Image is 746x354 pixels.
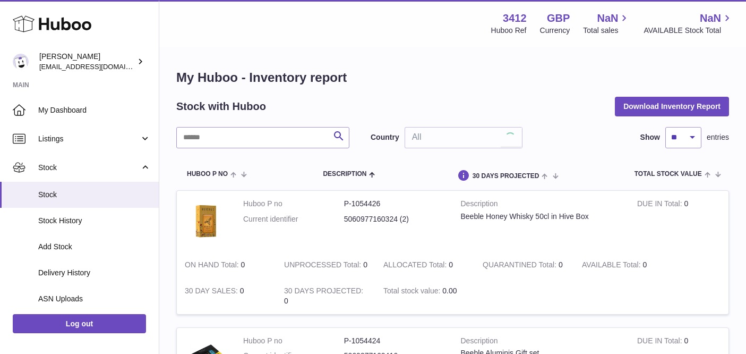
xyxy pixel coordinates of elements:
dt: Current identifier [243,214,344,224]
dd: 5060977160324 (2) [344,214,445,224]
span: Stock [38,190,151,200]
a: Log out [13,314,146,333]
img: info@beeble.buzz [13,54,29,70]
strong: DUE IN Total [637,199,684,210]
strong: 30 DAYS PROJECTED [284,286,363,298]
dd: P-1054424 [344,336,445,346]
span: Stock History [38,216,151,226]
div: [PERSON_NAME] [39,52,135,72]
span: [EMAIL_ADDRESS][DOMAIN_NAME] [39,62,156,71]
a: NaN Total sales [583,11,630,36]
span: entries [707,132,729,142]
dd: P-1054426 [344,199,445,209]
label: Country [371,132,399,142]
strong: QUARANTINED Total [483,260,559,272]
td: 0 [629,191,728,252]
strong: 30 DAY SALES [185,286,240,298]
strong: Total stock value [383,286,442,298]
strong: GBP [547,11,570,26]
td: 0 [177,278,276,314]
span: Delivery History [38,268,151,278]
span: Description [323,171,366,178]
dt: Huboo P no [243,336,344,346]
td: 0 [276,252,375,278]
h2: Stock with Huboo [176,99,266,114]
span: ASN Uploads [38,294,151,304]
a: NaN AVAILABLE Stock Total [644,11,733,36]
strong: Description [461,336,621,349]
h1: My Huboo - Inventory report [176,69,729,86]
strong: DUE IN Total [637,336,684,348]
td: 0 [375,252,475,278]
span: Total sales [583,26,630,36]
span: Stock [38,163,140,173]
span: Total stock value [634,171,702,178]
strong: ON HAND Total [185,260,241,272]
span: 0.00 [442,286,457,295]
span: AVAILABLE Stock Total [644,26,733,36]
span: Add Stock [38,242,151,252]
div: Currency [540,26,570,36]
span: Listings [38,134,140,144]
td: 0 [276,278,375,314]
td: 0 [177,252,276,278]
strong: ALLOCATED Total [383,260,449,272]
button: Download Inventory Report [615,97,729,116]
strong: UNPROCESSED Total [284,260,363,272]
strong: AVAILABLE Total [582,260,642,272]
img: product image [185,199,227,241]
span: NaN [597,11,618,26]
td: 0 [574,252,673,278]
span: Huboo P no [187,171,228,178]
strong: 3412 [503,11,527,26]
span: 30 DAYS PROJECTED [473,173,539,180]
span: 0 [559,260,563,269]
span: NaN [700,11,721,26]
strong: Description [461,199,621,212]
div: Beeble Honey Whisky 50cl in Hive Box [461,212,621,222]
div: Huboo Ref [491,26,527,36]
span: My Dashboard [38,105,151,115]
label: Show [640,132,660,142]
dt: Huboo P no [243,199,344,209]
